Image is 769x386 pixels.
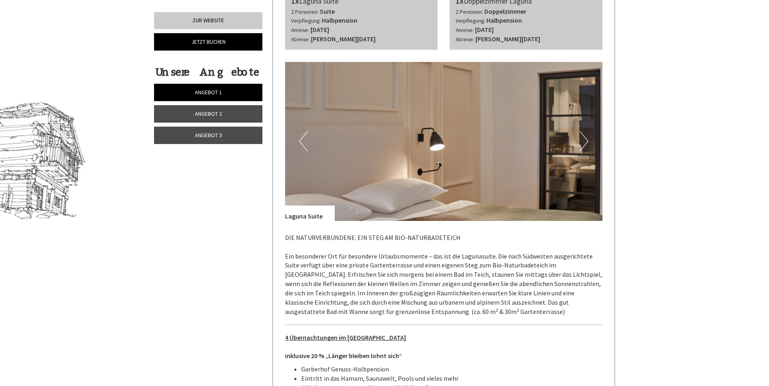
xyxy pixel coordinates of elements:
[456,27,474,34] small: Anreise:
[301,365,603,374] li: Garberhof Genuss-Halbpension
[195,131,222,139] span: Angebot 3
[484,7,526,15] b: Doppelzimmer
[195,110,222,117] span: Angebot 2
[475,35,540,43] b: [PERSON_NAME][DATE]
[154,65,260,80] div: Unsere Angebote
[311,35,376,43] b: [PERSON_NAME][DATE]
[195,89,222,96] span: Angebot 1
[154,33,262,51] a: Jetzt buchen
[291,27,309,34] small: Anreise:
[475,25,494,34] b: [DATE]
[285,333,406,341] u: 4 Übernachtungen im [GEOGRAPHIC_DATA]
[285,233,603,316] p: DIE NATURVERBUNDENE: EIN STEG AM BIO-NATURBADETEICH Ein besonderer Ort für besondere Urlaubsmomen...
[154,12,262,29] a: Zur Website
[301,374,603,383] li: Eintritt in das Hamam, Saunawelt, Pools und vieles mehr
[456,17,485,24] small: Verpflegung:
[291,17,321,24] small: Verpflegung:
[285,352,402,360] strong: inklusive 20 % „Länger bleiben lohnt sich“
[580,131,588,151] button: Next
[311,25,329,34] b: [DATE]
[285,62,603,221] img: image
[291,8,319,15] small: 2 Personen:
[299,131,308,151] button: Previous
[486,16,522,24] b: Halbpension
[285,206,335,221] div: Laguna Suite
[322,16,357,24] b: Halbpension
[456,8,483,15] small: 2 Personen:
[456,36,474,43] small: Abreise:
[291,36,310,43] small: Abreise:
[320,7,335,15] b: Suite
